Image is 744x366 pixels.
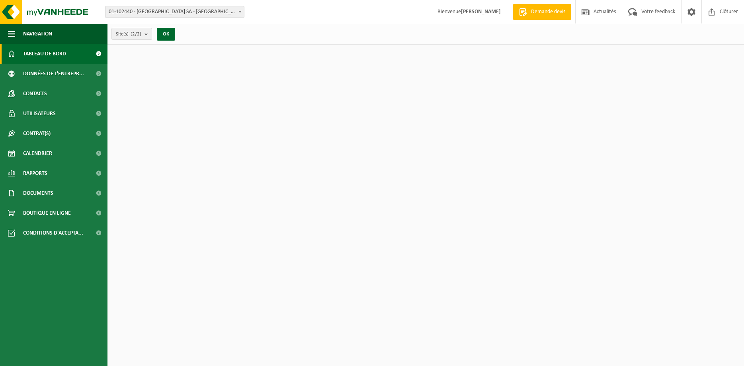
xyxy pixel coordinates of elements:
[23,123,51,143] span: Contrat(s)
[23,143,52,163] span: Calendrier
[23,24,52,44] span: Navigation
[131,31,141,37] count: (2/2)
[23,183,53,203] span: Documents
[23,223,83,243] span: Conditions d'accepta...
[111,28,152,40] button: Site(s)(2/2)
[513,4,571,20] a: Demande devis
[23,104,56,123] span: Utilisateurs
[23,44,66,64] span: Tableau de bord
[23,84,47,104] span: Contacts
[23,64,84,84] span: Données de l'entrepr...
[461,9,501,15] strong: [PERSON_NAME]
[529,8,567,16] span: Demande devis
[105,6,244,18] span: 01-102440 - BOURGUIGNON BOIS SA - TOURINNES-SAINT-LAMBERT
[116,28,141,40] span: Site(s)
[23,203,71,223] span: Boutique en ligne
[157,28,175,41] button: OK
[23,163,47,183] span: Rapports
